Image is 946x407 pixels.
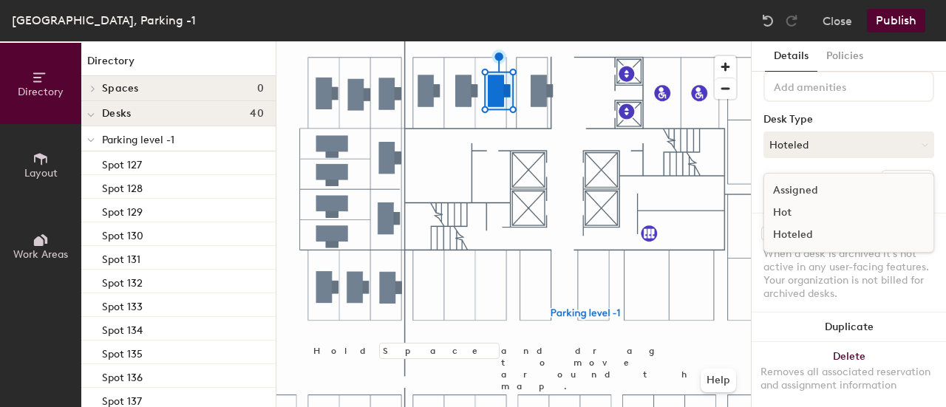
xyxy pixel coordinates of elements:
[250,108,264,120] span: 40
[102,296,143,313] p: Spot 133
[102,367,143,384] p: Spot 136
[102,273,143,290] p: Spot 132
[12,11,196,30] div: [GEOGRAPHIC_DATA], Parking -1
[102,108,131,120] span: Desks
[764,202,912,224] div: Hot
[817,41,872,72] button: Policies
[763,114,934,126] div: Desk Type
[13,248,68,261] span: Work Areas
[102,154,142,171] p: Spot 127
[771,77,904,95] input: Add amenities
[257,83,264,95] span: 0
[760,13,775,28] img: Undo
[102,202,143,219] p: Spot 129
[880,170,934,195] button: Ungroup
[823,9,852,33] button: Close
[752,312,946,342] button: Duplicate
[18,86,64,98] span: Directory
[784,13,799,28] img: Redo
[102,320,143,337] p: Spot 134
[102,178,143,195] p: Spot 128
[102,343,143,360] p: Spot 135
[102,225,143,242] p: Spot 130
[763,131,934,158] button: Hoteled
[102,83,139,95] span: Spaces
[102,249,140,266] p: Spot 131
[81,53,276,76] h1: Directory
[764,179,912,202] div: Assigned
[701,369,736,392] button: Help
[752,342,946,407] button: DeleteRemoves all associated reservation and assignment information
[760,366,937,392] div: Removes all associated reservation and assignment information
[102,134,174,146] span: Parking level -1
[24,167,58,179] span: Layout
[867,9,925,33] button: Publish
[765,41,817,72] button: Details
[764,224,912,246] div: Hoteled
[763,247,934,301] div: When a desk is archived it's not active in any user-facing features. Your organization is not bil...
